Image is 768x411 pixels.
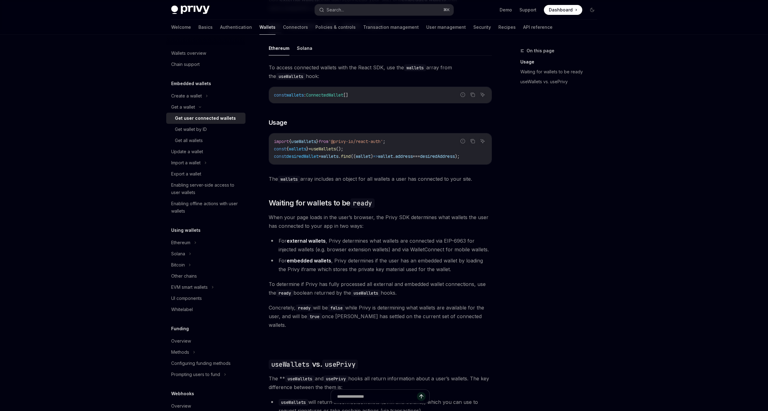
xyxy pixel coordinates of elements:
[341,154,351,159] span: find
[171,92,202,100] div: Create a wallet
[289,146,306,152] span: wallets
[166,293,245,304] a: UI components
[315,20,356,35] a: Policies & controls
[269,236,492,254] li: For , Privy determines what wallets are connected via EIP-6963 for injected wallets (e.g. browser...
[276,290,293,296] code: ready
[307,313,322,320] code: true
[171,250,185,257] div: Solana
[171,80,211,87] h5: Embedded wallets
[371,154,373,159] span: )
[469,91,477,99] button: Copy the contents from the code block
[171,6,210,14] img: dark logo
[171,50,206,57] div: Wallets overview
[343,92,348,98] span: []
[166,113,245,124] a: Get user connected wallets
[286,92,304,98] span: wallets
[171,20,191,35] a: Welcome
[498,20,516,35] a: Recipes
[296,305,313,311] code: ready
[171,337,191,345] div: Overview
[269,374,492,392] span: The ** and hooks all return information about a user’s wallets. The key difference between the th...
[459,91,467,99] button: Report incorrect code
[269,118,287,127] span: Usage
[171,325,189,332] h5: Funding
[328,139,383,144] span: '@privy-io/react-auth'
[171,295,202,302] div: UI components
[395,154,413,159] span: address
[269,175,492,183] span: The array includes an object for all wallets a user has connected to your site.
[274,146,286,152] span: const
[166,358,245,369] a: Configuring funding methods
[323,375,348,382] code: usePrivy
[338,154,341,159] span: .
[291,139,316,144] span: useWallets
[171,348,189,356] div: Methods
[166,304,245,315] a: Whitelabel
[319,154,321,159] span: =
[269,303,492,329] span: Concretely, will be while Privy is determining what wallets are available for the user, and will ...
[171,103,195,111] div: Get a wallet
[479,91,487,99] button: Ask AI
[351,290,381,296] code: useWallets
[587,5,597,15] button: Toggle dark mode
[171,227,201,234] h5: Using wallets
[286,146,289,152] span: {
[363,20,419,35] a: Transaction management
[520,67,602,77] a: Waiting for wallets to be ready
[328,305,345,311] code: false
[274,139,289,144] span: import
[171,371,220,378] div: Prompting users to fund
[171,402,191,410] div: Overview
[269,280,492,297] span: To determine if Privy has fully processed all external and embedded wallet connections, use the b...
[469,137,477,145] button: Copy the contents from the code block
[269,359,358,369] span: vs.
[356,154,371,159] span: wallet
[287,257,331,264] strong: embedded wallets
[269,213,492,230] span: When your page loads in the user’s browser, the Privy SDK determines what wallets the user has co...
[171,170,201,178] div: Export a wallet
[166,48,245,59] a: Wallets overview
[286,154,319,159] span: desiredWallet
[166,168,245,180] a: Export a wallet
[289,139,291,144] span: {
[309,146,311,152] span: =
[519,7,536,13] a: Support
[276,73,306,80] code: useWallets
[527,47,554,54] span: On this page
[171,283,208,291] div: EVM smart wallets
[311,146,336,152] span: useWallets
[285,375,315,382] code: useWallets
[166,180,245,198] a: Enabling server-side access to user wallets
[473,20,491,35] a: Security
[417,392,426,401] button: Send message
[523,20,553,35] a: API reference
[336,146,343,152] span: ();
[171,61,200,68] div: Chain support
[420,154,455,159] span: desiredAddress
[171,239,190,246] div: Ethereum
[171,181,242,196] div: Enabling server-side access to user wallets
[316,139,319,144] span: }
[455,154,460,159] span: );
[479,137,487,145] button: Ask AI
[171,360,231,367] div: Configuring funding methods
[443,7,450,12] span: ⌘ K
[171,148,203,155] div: Update a wallet
[413,154,420,159] span: ===
[269,360,312,369] code: useWallets
[175,115,236,122] div: Get user connected wallets
[274,154,286,159] span: const
[198,20,213,35] a: Basics
[549,7,573,13] span: Dashboard
[520,77,602,87] a: useWallets vs. usePrivy
[166,270,245,282] a: Other chains
[319,139,328,144] span: from
[287,238,326,244] strong: external wallets
[166,124,245,135] a: Get wallet by ID
[297,41,312,55] button: Solana
[269,198,375,208] span: Waiting for wallets to be
[544,5,582,15] a: Dashboard
[171,261,185,269] div: Bitcoin
[322,360,358,369] code: usePrivy
[166,198,245,217] a: Enabling offline actions with user wallets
